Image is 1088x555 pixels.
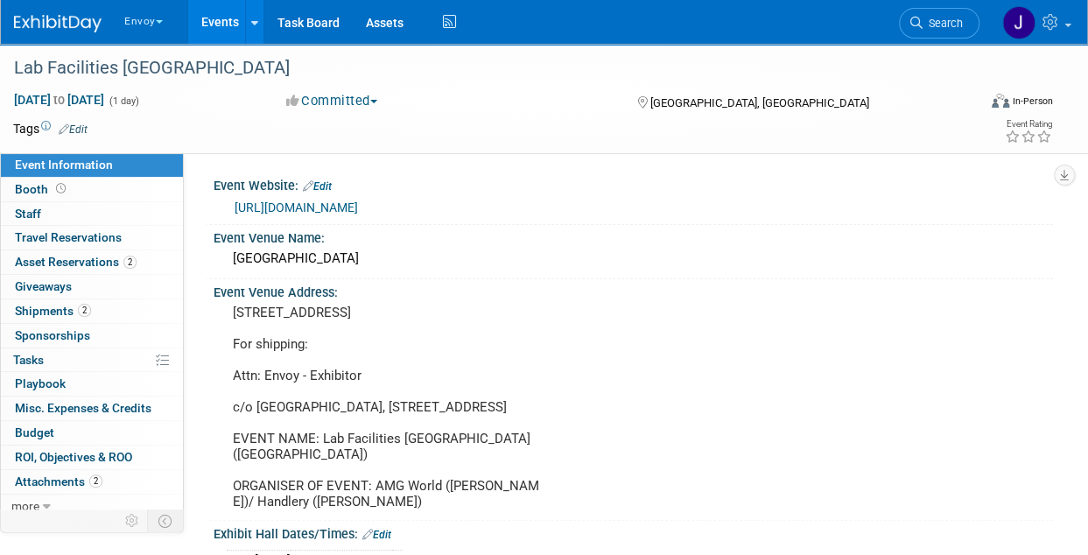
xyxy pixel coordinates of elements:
span: Booth not reserved yet [53,182,69,195]
td: Toggle Event Tabs [148,509,184,532]
span: Staff [15,207,41,221]
a: more [1,495,183,518]
div: Event Website: [214,172,1053,195]
a: Misc. Expenses & Credits [1,397,183,420]
pre: [STREET_ADDRESS] For shipping: Attn: Envoy - Exhibitor c/o [GEOGRAPHIC_DATA], [STREET_ADDRESS] EV... [233,305,544,509]
a: Budget [1,421,183,445]
span: 2 [78,304,91,317]
div: Event Venue Name: [214,225,1053,247]
a: Search [899,8,979,39]
a: Edit [303,180,332,193]
span: Misc. Expenses & Credits [15,401,151,415]
span: 2 [89,474,102,488]
div: Exhibit Hall Dates/Times: [214,521,1053,544]
a: Edit [362,529,391,541]
span: 2 [123,256,137,269]
img: Jessica Luyster [1002,6,1035,39]
td: Personalize Event Tab Strip [117,509,148,532]
a: Event Information [1,153,183,177]
button: Committed [280,92,384,110]
div: Event Venue Address: [214,279,1053,301]
span: Shipments [15,304,91,318]
span: [GEOGRAPHIC_DATA], [GEOGRAPHIC_DATA] [650,96,869,109]
a: Sponsorships [1,324,183,348]
a: Booth [1,178,183,201]
div: Event Rating [1005,120,1052,129]
td: Tags [13,120,88,137]
span: Travel Reservations [15,230,122,244]
span: Budget [15,425,54,439]
span: (1 day) [108,95,139,107]
a: Tasks [1,348,183,372]
span: Playbook [15,376,66,390]
a: Staff [1,202,183,226]
span: ROI, Objectives & ROO [15,450,132,464]
span: Giveaways [15,279,72,293]
div: [GEOGRAPHIC_DATA] [227,245,1040,272]
span: [DATE] [DATE] [13,92,105,108]
div: In-Person [1012,95,1053,108]
span: to [51,93,67,107]
a: Attachments2 [1,470,183,494]
a: Asset Reservations2 [1,250,183,274]
a: Playbook [1,372,183,396]
span: Booth [15,182,69,196]
a: Edit [59,123,88,136]
span: Attachments [15,474,102,488]
span: Asset Reservations [15,255,137,269]
a: ROI, Objectives & ROO [1,446,183,469]
img: ExhibitDay [14,15,102,32]
img: Format-Inperson.png [992,94,1009,108]
a: [URL][DOMAIN_NAME] [235,200,358,214]
span: Search [923,17,963,30]
span: Sponsorships [15,328,90,342]
span: more [11,499,39,513]
a: Travel Reservations [1,226,183,249]
a: Giveaways [1,275,183,299]
span: Tasks [13,353,44,367]
a: Shipments2 [1,299,183,323]
span: Event Information [15,158,113,172]
div: Lab Facilities [GEOGRAPHIC_DATA] [8,53,965,84]
div: Event Format [902,91,1053,117]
